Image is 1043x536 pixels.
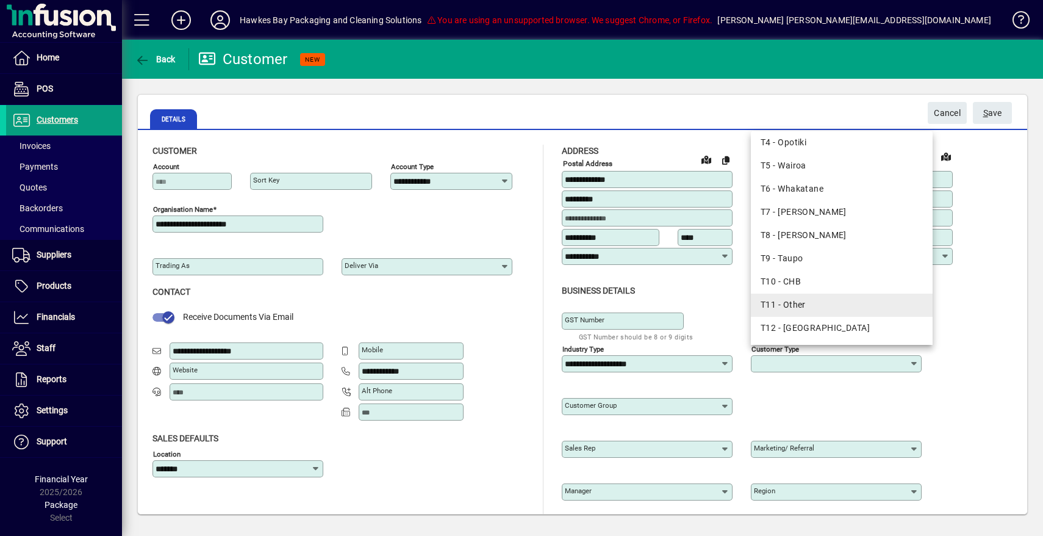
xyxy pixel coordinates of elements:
[198,49,288,69] div: Customer
[983,108,988,118] span: S
[132,48,179,70] button: Back
[37,84,53,93] span: POS
[6,240,122,270] a: Suppliers
[6,177,122,198] a: Quotes
[305,56,320,63] span: NEW
[751,178,933,201] mat-option: T6 - Whakatane
[153,205,213,214] mat-label: Organisation name
[751,344,799,353] mat-label: Customer type
[761,252,923,265] div: T9 - Taupo
[253,176,279,184] mat-label: Sort key
[751,201,933,224] mat-option: T7 - Hastings
[6,302,122,333] a: Financials
[240,10,422,30] div: Hawkes Bay Packaging and Cleaning Solutions
[152,433,218,443] span: Sales defaults
[362,386,392,395] mat-label: Alt Phone
[152,287,190,297] span: Contact
[37,436,67,446] span: Support
[12,203,63,213] span: Backorders
[751,224,933,247] mat-option: T8 - Napier
[135,54,176,64] span: Back
[751,317,933,340] mat-option: T12 - Havelock North
[6,156,122,177] a: Payments
[183,312,293,322] span: Receive Documents Via Email
[12,183,47,192] span: Quotes
[37,312,75,322] span: Financials
[12,224,84,234] span: Communications
[37,374,66,384] span: Reports
[754,487,775,495] mat-label: Region
[751,154,933,178] mat-option: T5 - Wairoa
[6,396,122,426] a: Settings
[934,103,961,123] span: Cancel
[761,322,923,335] div: T12 - [GEOGRAPHIC_DATA]
[565,401,617,410] mat-label: Customer group
[35,474,88,484] span: Financial Year
[6,43,122,73] a: Home
[153,449,181,458] mat-label: Location
[579,330,694,344] mat-hint: GST Number should be 8 or 9 digits
[12,162,58,172] span: Payments
[6,74,122,104] a: POS
[751,294,933,317] mat-option: T11 - Other
[751,247,933,270] mat-option: T9 - Taupo
[362,346,383,354] mat-label: Mobile
[6,364,122,395] a: Reports
[717,10,991,30] div: [PERSON_NAME] [PERSON_NAME][EMAIL_ADDRESS][DOMAIN_NAME]
[12,141,51,151] span: Invoices
[6,219,122,239] a: Communications
[37,53,59,62] span: Home
[345,261,378,270] mat-label: Deliver via
[6,333,122,364] a: Staff
[973,102,1012,124] button: Save
[697,150,716,169] a: View on map
[761,136,923,149] div: T4 - Opotiki
[761,229,923,242] div: T8 - [PERSON_NAME]
[928,102,967,124] button: Cancel
[565,316,604,324] mat-label: GST Number
[153,162,179,171] mat-label: Account
[37,115,78,125] span: Customers
[391,162,434,171] mat-label: Account Type
[936,147,956,166] a: View on map
[562,286,635,295] span: Business details
[1003,2,1028,42] a: Knowledge Base
[565,487,592,495] mat-label: Manager
[6,136,122,156] a: Invoices
[427,15,712,25] span: You are using an unsupported browser. We suggest Chrome, or Firefox.
[150,109,197,129] span: Details
[122,48,189,70] app-page-header-button: Back
[6,198,122,219] a: Backorders
[761,183,923,195] div: T6 - Whakatane
[751,131,933,154] mat-option: T4 - Opotiki
[201,9,240,31] button: Profile
[751,270,933,294] mat-option: T10 - CHB
[983,103,1002,123] span: ave
[761,299,923,311] div: T11 - Other
[6,427,122,457] a: Support
[6,271,122,302] a: Products
[761,275,923,288] div: T10 - CHB
[754,444,814,452] mat-label: Marketing/ Referral
[162,9,201,31] button: Add
[173,366,198,374] mat-label: Website
[562,344,604,353] mat-label: Industry type
[45,500,77,510] span: Package
[37,405,68,415] span: Settings
[761,159,923,172] div: T5 - Wairoa
[565,444,595,452] mat-label: Sales rep
[156,261,190,270] mat-label: Trading as
[37,250,71,259] span: Suppliers
[562,146,598,156] span: Address
[37,281,71,291] span: Products
[152,146,197,156] span: Customer
[761,206,923,219] div: T7 - [PERSON_NAME]
[37,343,56,353] span: Staff
[716,150,736,170] button: Copy to Delivery address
